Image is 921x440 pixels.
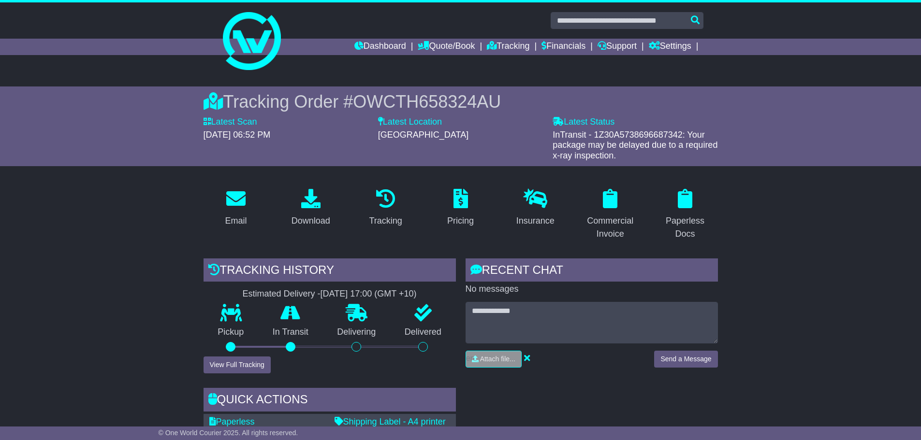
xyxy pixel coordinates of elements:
p: Delivering [323,327,391,338]
a: Email [219,185,253,231]
div: Tracking history [204,258,456,284]
div: Commercial Invoice [584,214,637,241]
a: Pricing [441,185,480,231]
span: [DATE] 06:52 PM [204,130,271,140]
label: Latest Location [378,117,442,128]
div: [DATE] 17:00 (GMT +10) [321,289,417,299]
a: Settings [649,39,691,55]
div: Insurance [516,214,555,227]
label: Latest Scan [204,117,257,128]
div: Email [225,214,247,227]
a: Download [285,185,336,231]
a: Quote/Book [418,39,475,55]
a: Paperless Docs [653,185,718,244]
a: Insurance [510,185,561,231]
a: Shipping Label - A4 printer [335,417,446,426]
a: Financials [541,39,585,55]
div: Tracking Order # [204,91,718,112]
span: [GEOGRAPHIC_DATA] [378,130,468,140]
div: Quick Actions [204,388,456,414]
span: OWCTH658324AU [353,92,501,112]
p: Pickup [204,327,259,338]
a: Commercial Invoice [578,185,643,244]
a: Tracking [487,39,529,55]
div: Estimated Delivery - [204,289,456,299]
div: RECENT CHAT [466,258,718,284]
a: Tracking [363,185,408,231]
a: Support [598,39,637,55]
a: Paperless [209,417,255,426]
div: Tracking [369,214,402,227]
p: Delivered [390,327,456,338]
div: Pricing [447,214,474,227]
span: InTransit - 1Z30A5738696687342: Your package may be delayed due to a required x-ray inspection. [553,130,717,160]
div: Paperless Docs [659,214,712,241]
div: Download [292,214,330,227]
span: © One World Courier 2025. All rights reserved. [159,429,298,437]
button: View Full Tracking [204,356,271,373]
a: Dashboard [354,39,406,55]
p: No messages [466,284,718,295]
label: Latest Status [553,117,614,128]
p: In Transit [258,327,323,338]
button: Send a Message [654,351,717,368]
